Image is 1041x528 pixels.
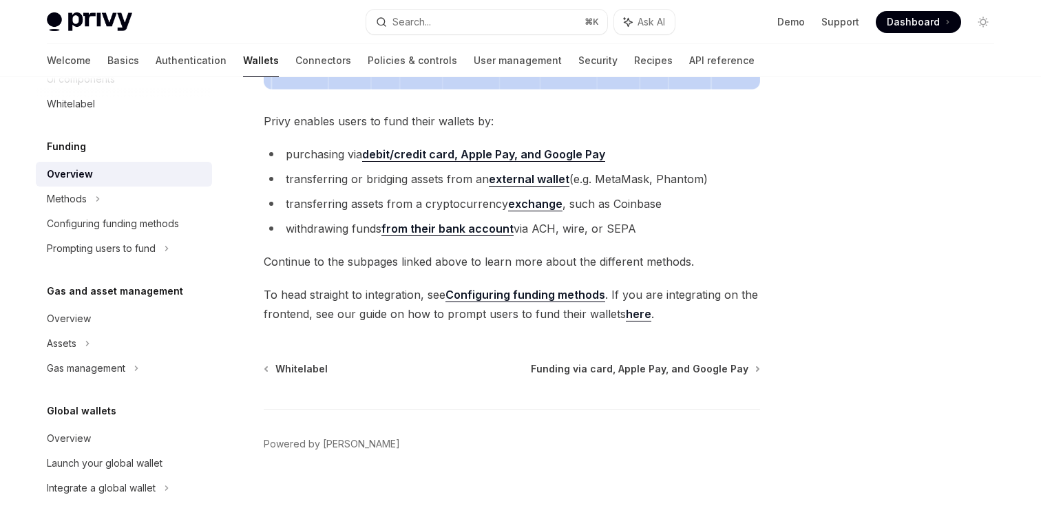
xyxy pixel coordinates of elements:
[36,211,212,236] a: Configuring funding methods
[264,145,760,164] li: purchasing via
[264,219,760,238] li: withdrawing funds via ACH, wire, or SEPA
[36,426,212,451] a: Overview
[47,403,116,419] h5: Global wallets
[626,307,651,321] a: here
[264,194,760,213] li: transferring assets from a cryptocurrency , such as Coinbase
[47,360,125,377] div: Gas management
[264,252,760,271] span: Continue to the subpages linked above to learn more about the different methods.
[489,172,569,187] a: external wallet
[381,222,514,236] a: from their bank account
[265,362,328,376] a: Whitelabel
[368,44,457,77] a: Policies & controls
[156,44,227,77] a: Authentication
[264,169,760,189] li: transferring or bridging assets from an (e.g. MetaMask, Phantom)
[777,15,805,29] a: Demo
[107,44,139,77] a: Basics
[972,11,994,33] button: Toggle dark mode
[531,362,759,376] a: Funding via card, Apple Pay, and Google Pay
[264,112,760,131] span: Privy enables users to fund their wallets by:
[47,455,162,472] div: Launch your global wallet
[508,197,562,211] a: exchange
[36,306,212,331] a: Overview
[489,172,569,186] strong: external wallet
[47,166,93,182] div: Overview
[275,362,328,376] span: Whitelabel
[366,10,607,34] button: Search...⌘K
[47,283,183,299] h5: Gas and asset management
[264,285,760,324] span: To head straight to integration, see . If you are integrating on the frontend, see our guide on h...
[614,10,675,34] button: Ask AI
[36,162,212,187] a: Overview
[689,44,755,77] a: API reference
[638,15,665,29] span: Ask AI
[47,240,156,257] div: Prompting users to fund
[362,147,605,161] strong: debit/credit card, Apple Pay, and Google Pay
[634,44,673,77] a: Recipes
[578,44,618,77] a: Security
[392,14,431,30] div: Search...
[876,11,961,33] a: Dashboard
[47,310,91,327] div: Overview
[445,288,605,302] a: Configuring funding methods
[474,44,562,77] a: User management
[264,437,400,451] a: Powered by [PERSON_NAME]
[47,96,95,112] div: Whitelabel
[47,12,132,32] img: light logo
[36,92,212,116] a: Whitelabel
[36,451,212,476] a: Launch your global wallet
[47,191,87,207] div: Methods
[585,17,599,28] span: ⌘ K
[47,480,156,496] div: Integrate a global wallet
[362,147,605,162] a: debit/credit card, Apple Pay, and Google Pay
[821,15,859,29] a: Support
[887,15,940,29] span: Dashboard
[47,430,91,447] div: Overview
[47,44,91,77] a: Welcome
[47,335,76,352] div: Assets
[47,138,86,155] h5: Funding
[531,362,748,376] span: Funding via card, Apple Pay, and Google Pay
[47,215,179,232] div: Configuring funding methods
[295,44,351,77] a: Connectors
[243,44,279,77] a: Wallets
